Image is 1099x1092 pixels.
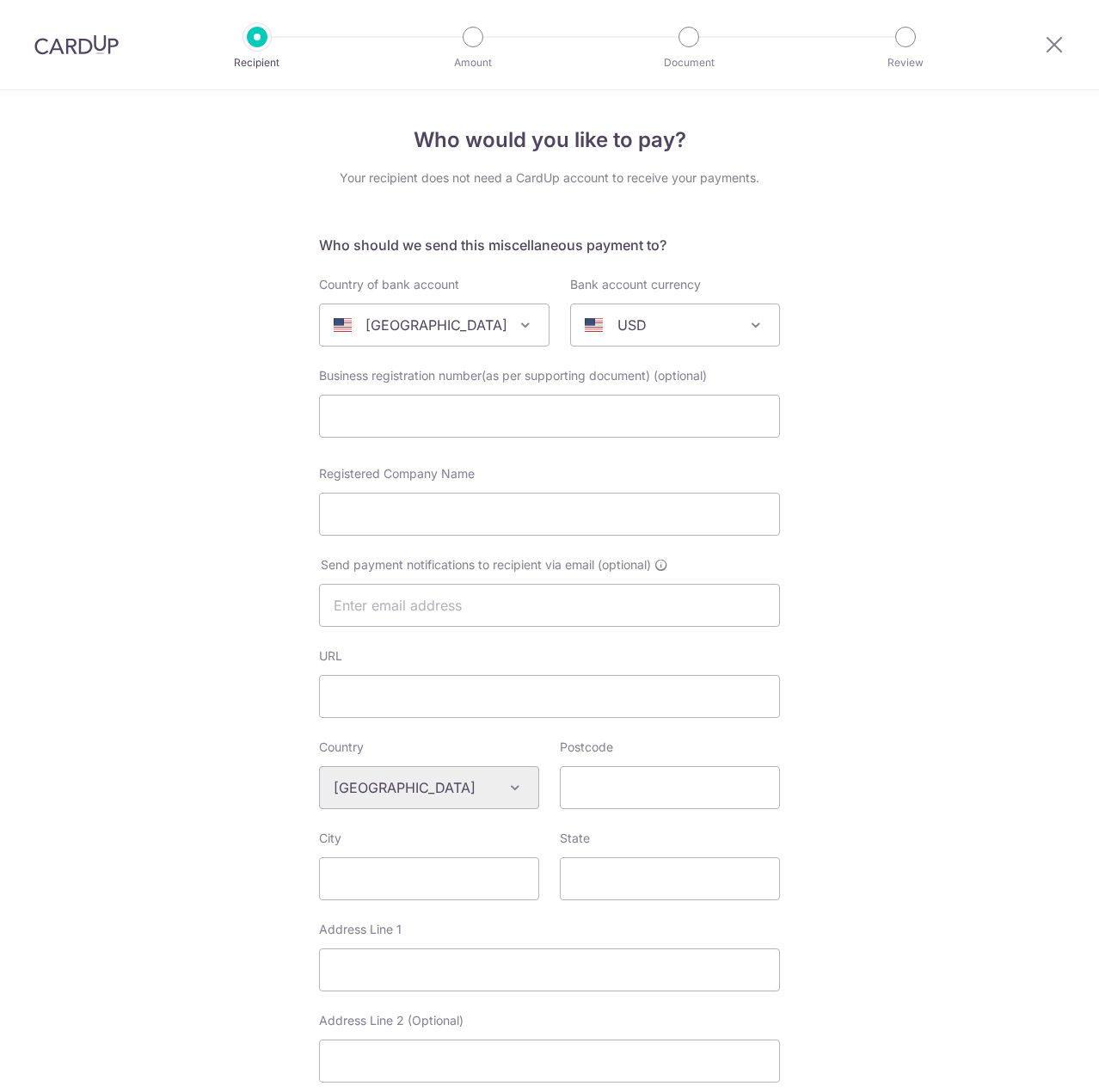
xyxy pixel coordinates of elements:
[319,276,459,293] label: Country of bank account
[319,235,780,255] h5: Who should we send this miscellaneous payment to?
[365,315,507,335] p: [GEOGRAPHIC_DATA]
[625,54,752,71] p: Document
[193,54,321,71] p: Recipient
[319,304,549,347] span: United States
[319,739,364,756] label: Country
[842,54,969,71] p: Review
[321,556,651,574] span: Send payment notifications to recipient via email (optional)
[319,830,341,847] label: City
[570,276,701,293] label: Bank account currency
[319,368,650,383] span: Business registration number(as per supporting document)
[654,367,707,384] span: (optional)
[319,647,342,665] label: URL
[570,304,780,347] span: USD
[319,921,402,938] label: Address Line 1
[34,34,119,55] img: CardUp
[560,830,590,847] label: State
[617,315,647,335] p: USD
[319,1012,464,1029] label: Address Line 2 (Optional)
[319,125,780,156] h4: Who would you like to pay?
[409,54,537,71] p: Amount
[319,466,475,481] span: Registered Company Name
[319,584,780,627] input: Enter email address
[319,169,780,187] div: Your recipient does not need a CardUp account to receive your payments.
[560,739,613,756] label: Postcode
[571,304,779,346] span: USD
[989,1040,1082,1083] iframe: Opens a widget where you can find more information
[320,304,549,346] span: United States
